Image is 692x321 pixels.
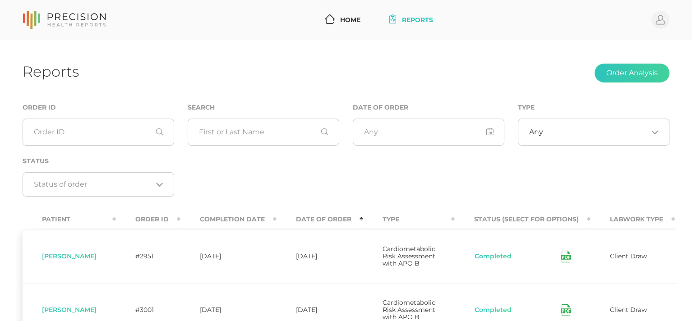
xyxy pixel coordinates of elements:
[23,157,49,165] label: Status
[383,245,435,267] span: Cardiometabolic Risk Assessment with APO B
[277,229,363,283] td: [DATE]
[321,12,364,28] a: Home
[386,12,437,28] a: Reports
[353,104,408,111] label: Date of Order
[116,229,180,283] td: #2951
[188,104,215,111] label: Search
[474,306,512,315] button: Completed
[518,119,669,146] div: Search for option
[363,209,455,229] th: Type : activate to sort column ascending
[23,63,79,80] h1: Reports
[518,104,535,111] label: Type
[34,180,152,189] input: Search for option
[591,209,675,229] th: Labwork Type : activate to sort column ascending
[543,128,648,137] input: Search for option
[180,209,277,229] th: Completion Date : activate to sort column ascending
[42,252,97,260] span: [PERSON_NAME]
[180,229,277,283] td: [DATE]
[610,252,647,260] span: Client Draw
[23,209,116,229] th: Patient : activate to sort column ascending
[23,104,56,111] label: Order ID
[42,306,97,314] span: [PERSON_NAME]
[188,119,339,146] input: First or Last Name
[277,209,363,229] th: Date Of Order : activate to sort column descending
[353,119,504,146] input: Any
[116,209,180,229] th: Order ID : activate to sort column ascending
[474,252,512,261] button: Completed
[455,209,591,229] th: Status (Select for Options) : activate to sort column ascending
[529,128,543,137] span: Any
[610,306,647,314] span: Client Draw
[383,298,435,321] span: Cardiometabolic Risk Assessment with APO B
[23,119,174,146] input: Order ID
[595,64,669,83] button: Order Analysis
[23,172,174,197] div: Search for option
